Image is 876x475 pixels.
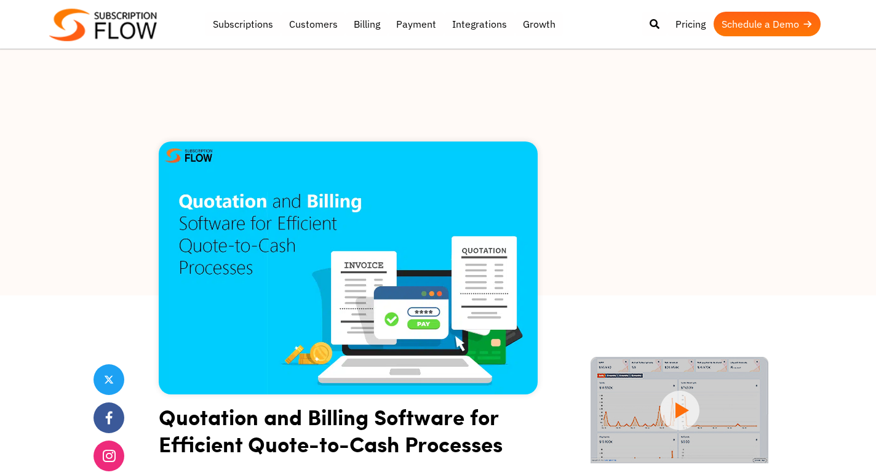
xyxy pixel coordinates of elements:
a: Integrations [444,12,515,36]
a: Customers [281,12,346,36]
a: Growth [515,12,563,36]
a: Pricing [667,12,714,36]
a: Schedule a Demo [714,12,821,36]
a: Payment [388,12,444,36]
img: intro video [591,357,768,463]
h1: Quotation and Billing Software for Efficient Quote-to-Cash Processes [159,403,538,466]
img: Subscriptionflow [49,9,157,41]
iframe: Intercom live chat [834,433,864,463]
a: Billing [346,12,388,36]
img: Quotation and Billing Software [159,142,538,394]
a: Subscriptions [205,12,281,36]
